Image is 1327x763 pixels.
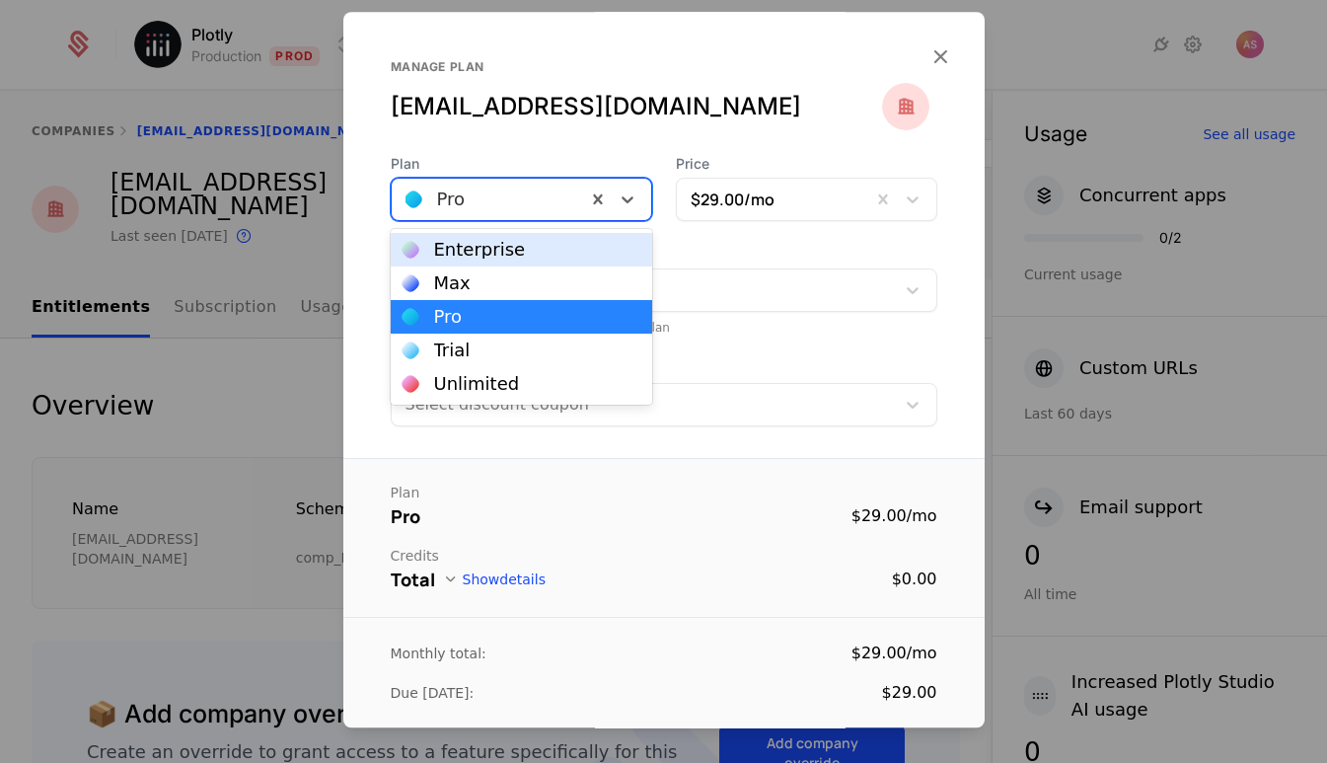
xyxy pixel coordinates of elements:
span: Discount [391,359,937,379]
img: wemarg@gmail.com [882,83,929,130]
span: Plan [391,154,652,174]
div: Manage plan [391,59,882,75]
div: $29.00 / mo [851,642,937,665]
div: Pro [434,308,463,326]
div: Max [434,274,471,292]
div: Total [391,566,435,593]
div: Add Ons must have same billing period as plan [391,320,937,336]
div: Due [DATE]: [391,683,475,703]
button: Showdetails [443,572,546,587]
div: $29.00 / mo [851,504,937,528]
div: Trial [434,342,471,359]
div: $29.00 [882,681,937,705]
div: Pro [391,502,420,530]
div: Plan [391,483,937,502]
div: Credits [391,546,937,566]
div: [EMAIL_ADDRESS][DOMAIN_NAME] [391,91,882,122]
span: Add Ons [391,245,937,265]
div: Monthly total: [391,644,486,663]
span: Price [676,154,937,174]
div: Enterprise [434,241,526,259]
div: Unlimited [434,375,520,393]
div: $0.00 [892,568,937,591]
